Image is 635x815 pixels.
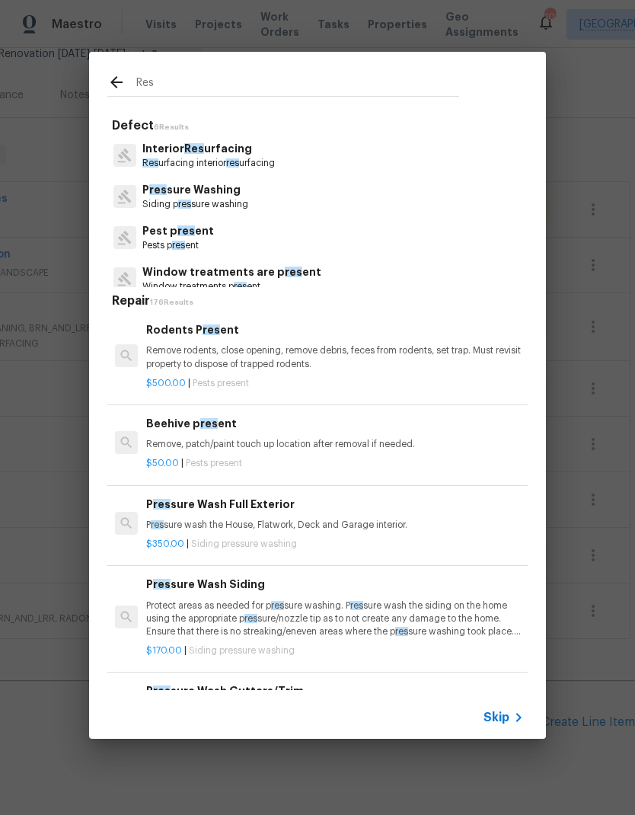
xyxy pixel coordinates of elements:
span: Res [184,143,204,154]
p: Window treatments p ent [142,280,321,293]
span: res [244,614,257,623]
p: | [146,644,524,657]
h6: P sure Wash Gutters/Trim [146,682,524,699]
span: Siding pressure washing [189,646,295,655]
span: res [395,627,408,636]
p: | [146,377,524,390]
span: res [350,601,363,610]
span: res [177,225,195,236]
span: res [149,184,167,195]
h6: P sure Wash Full Exterior [146,496,524,513]
span: Skip [483,710,509,725]
span: res [203,324,220,335]
p: P sure Washing [142,182,248,198]
span: 176 Results [150,299,193,306]
span: res [285,267,302,277]
p: Siding p sure washing [142,198,248,211]
p: Interior urfacing [142,141,275,157]
span: Res [142,158,158,168]
input: Search issues or repairs [136,73,459,96]
span: Siding pressure washing [191,539,297,548]
p: Protect areas as needed for p sure washing. P sure wash the siding on the home using the appropri... [146,599,524,638]
span: 6 Results [154,123,189,131]
span: Pests present [193,379,249,388]
span: res [153,579,171,590]
span: res [226,158,239,168]
h5: Repair [112,293,528,309]
span: Pests present [186,459,242,468]
p: Window treatments are p ent [142,264,321,280]
span: res [178,200,191,209]
p: Pests p ent [142,239,214,252]
p: | [146,457,524,470]
p: P sure wash the House, Flatwork, Deck and Garage interior. [146,519,524,532]
p: urfacing interior urfacing [142,157,275,170]
h6: Beehive p ent [146,415,524,432]
p: Pest p ent [142,223,214,239]
p: Remove, patch/paint touch up location after removal if needed. [146,438,524,451]
h6: P sure Wash Siding [146,576,524,593]
h6: Rodents P ent [146,321,524,338]
p: Remove rodents, close opening, remove debris, feces from rodents, set trap. Must revisit property... [146,344,524,370]
span: res [271,601,284,610]
span: $350.00 [146,539,184,548]
span: res [153,686,171,696]
span: res [200,418,218,429]
span: res [151,520,164,529]
span: $50.00 [146,459,179,468]
span: $170.00 [146,646,182,655]
span: res [172,241,185,250]
h5: Defect [112,118,528,134]
span: res [234,282,247,291]
span: res [153,499,171,510]
span: $500.00 [146,379,186,388]
p: | [146,538,524,551]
